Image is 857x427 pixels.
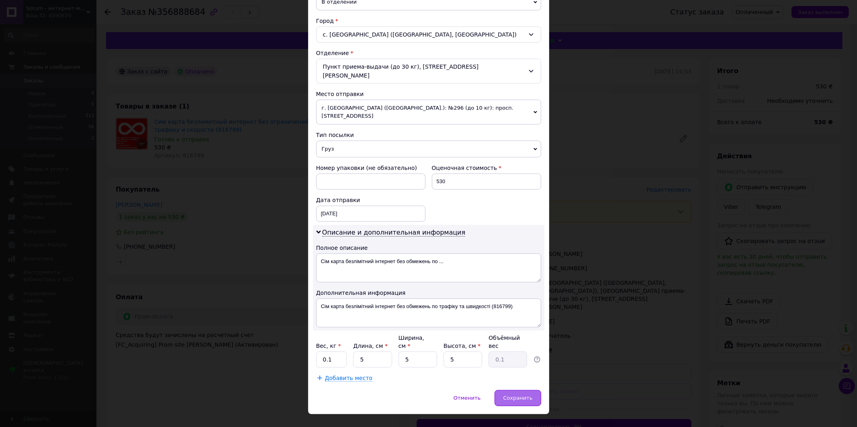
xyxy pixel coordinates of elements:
div: Номер упаковки (не обязательно) [316,164,425,172]
textarea: Сім карта безлімітний інтернет без обмежень по ... [316,253,541,282]
div: Дополнительная информация [316,289,541,297]
label: Длина, см [353,343,387,349]
span: Добавить место [325,375,373,382]
label: Вес, кг [316,343,341,349]
div: Полное описание [316,244,541,252]
span: Сохранить [503,395,532,401]
div: Отделение [316,49,541,57]
div: с. [GEOGRAPHIC_DATA] ([GEOGRAPHIC_DATA], [GEOGRAPHIC_DATA]) [316,27,541,43]
div: Дата отправки [316,196,425,204]
span: г. [GEOGRAPHIC_DATA] ([GEOGRAPHIC_DATA].): №296 (до 10 кг): просп. [STREET_ADDRESS] [316,100,541,125]
div: Пункт приема-выдачи (до 30 кг), [STREET_ADDRESS][PERSON_NAME] [316,59,541,84]
span: Тип посылки [316,132,354,138]
div: Оценочная стоимость [432,164,541,172]
span: Место отправки [316,91,364,97]
span: Отменить [454,395,481,401]
label: Ширина, см [399,335,424,349]
textarea: Сім карта безлімітний інтернет без обмежень по трафіку та швидкості (816799) [316,298,541,327]
div: Объёмный вес [489,334,527,350]
div: Город [316,17,541,25]
span: Описание и дополнительная информация [322,229,466,237]
label: Высота, см [444,343,481,349]
span: Груз [316,141,541,157]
